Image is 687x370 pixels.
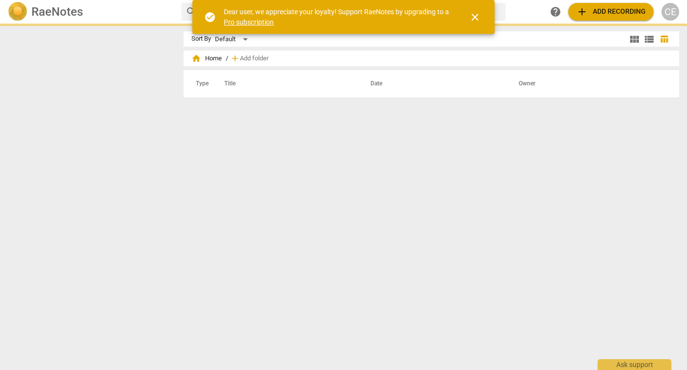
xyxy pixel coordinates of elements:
th: Type [188,70,212,98]
span: Add recording [576,6,646,18]
a: Pro subscription [224,18,274,26]
span: Home [191,53,222,63]
th: Date [359,70,506,98]
span: search [185,6,197,18]
div: Dear user, we appreciate your loyalty! Support RaeNotes by upgrading to a [224,7,451,27]
div: Sort By [191,35,211,43]
span: add [230,53,240,63]
button: Upload [568,3,654,21]
button: Table view [657,32,671,47]
a: LogoRaeNotes [8,2,174,22]
h2: RaeNotes [31,5,83,19]
img: Logo [8,2,27,22]
span: / [226,55,228,62]
div: Default [215,31,251,47]
div: Ask support [598,359,671,370]
button: List view [642,32,657,47]
span: check_circle [204,11,216,23]
span: help [550,6,561,18]
span: add [576,6,588,18]
span: table_chart [660,34,669,44]
span: Add folder [240,55,268,62]
th: Title [212,70,359,98]
span: close [469,11,481,23]
th: Owner [507,70,669,98]
button: CE [661,3,679,21]
span: view_module [629,33,640,45]
a: Help [547,3,564,21]
span: home [191,53,201,63]
button: Close [463,5,487,29]
span: view_list [643,33,655,45]
button: Tile view [627,32,642,47]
